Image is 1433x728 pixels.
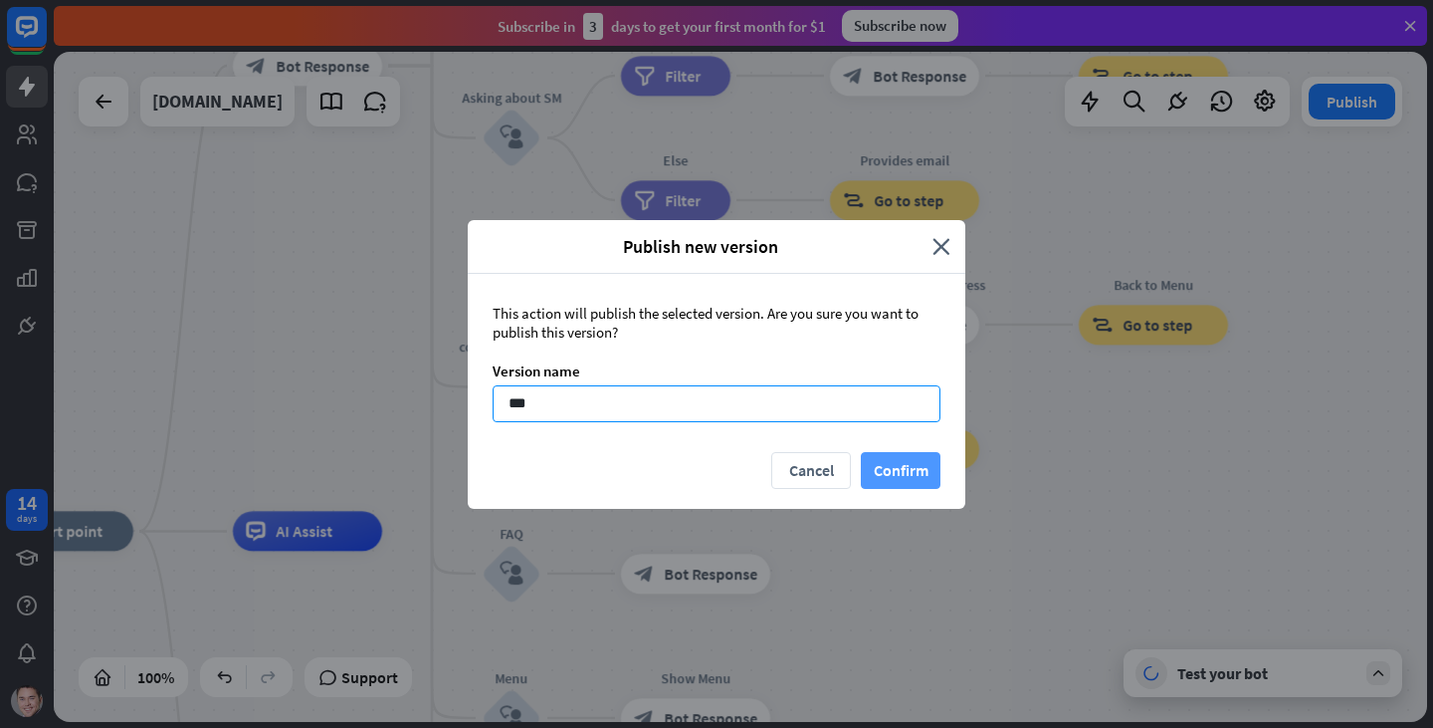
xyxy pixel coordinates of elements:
div: Version name [493,362,940,380]
span: Publish new version [483,235,918,258]
button: Confirm [861,452,940,489]
button: Open LiveChat chat widget [16,8,76,68]
i: close [932,235,950,258]
button: Cancel [771,452,851,489]
div: This action will publish the selected version. Are you sure you want to publish this version? [493,304,940,342]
